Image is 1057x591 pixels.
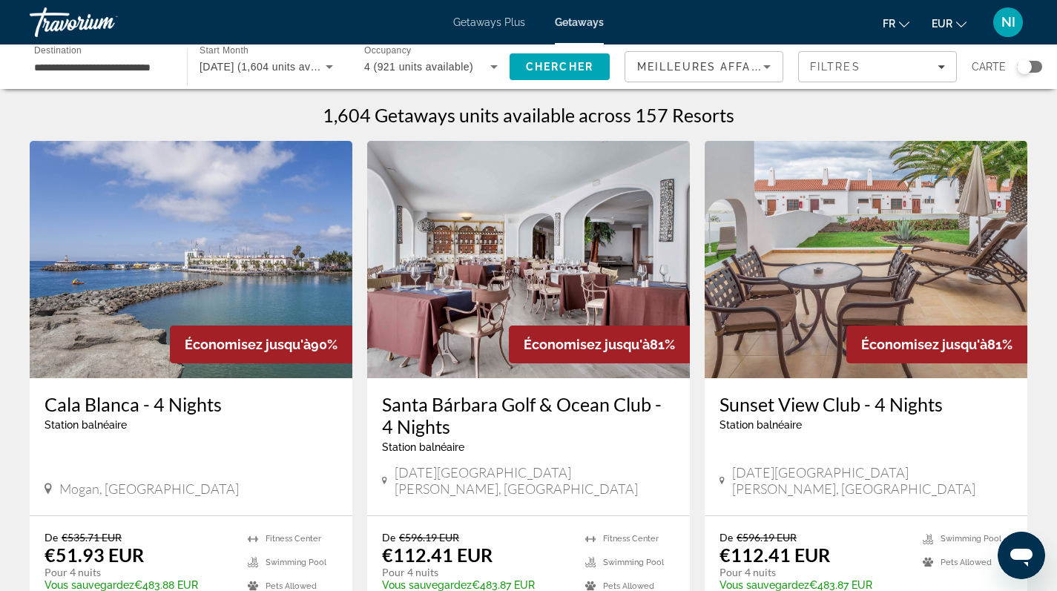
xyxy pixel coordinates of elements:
[200,61,346,73] span: [DATE] (1,604 units available)
[861,337,987,352] span: Économisez jusqu'à
[367,141,690,378] img: Santa Bárbara Golf & Ocean Club - 4 Nights
[45,579,134,591] span: Vous sauvegardez
[1001,15,1015,30] span: NI
[382,544,493,566] p: €112.41 EUR
[382,566,570,579] p: Pour 4 nuits
[364,46,411,56] span: Occupancy
[932,13,967,34] button: Change currency
[720,393,1012,415] a: Sunset View Club - 4 Nights
[603,581,654,591] span: Pets Allowed
[170,326,352,363] div: 90%
[399,531,459,544] span: €596.19 EUR
[941,558,992,567] span: Pets Allowed
[998,532,1045,579] iframe: Bouton de lancement de la fenêtre de messagerie
[883,18,895,30] span: fr
[846,326,1027,363] div: 81%
[59,481,239,497] span: Mogan, [GEOGRAPHIC_DATA]
[720,544,830,566] p: €112.41 EUR
[34,45,82,55] span: Destination
[509,326,690,363] div: 81%
[185,337,311,352] span: Économisez jusqu'à
[732,464,1012,497] span: [DATE][GEOGRAPHIC_DATA][PERSON_NAME], [GEOGRAPHIC_DATA]
[30,3,178,42] a: Travorium
[364,61,473,73] span: 4 (921 units available)
[810,61,860,73] span: Filtres
[720,566,908,579] p: Pour 4 nuits
[603,558,664,567] span: Swimming Pool
[45,544,144,566] p: €51.93 EUR
[266,558,326,567] span: Swimming Pool
[453,16,525,28] a: Getaways Plus
[941,534,1001,544] span: Swimming Pool
[720,579,908,591] p: €483.87 EUR
[705,141,1027,378] img: Sunset View Club - 4 Nights
[382,441,464,453] span: Station balnéaire
[200,46,248,56] span: Start Month
[510,53,610,80] button: Search
[34,59,168,76] input: Select destination
[603,534,659,544] span: Fitness Center
[637,58,771,76] mat-select: Sort by
[720,419,802,431] span: Station balnéaire
[30,141,352,378] img: Cala Blanca - 4 Nights
[323,104,734,126] h1: 1,604 Getaways units available across 157 Resorts
[382,531,395,544] span: De
[45,419,127,431] span: Station balnéaire
[932,18,952,30] span: EUR
[989,7,1027,38] button: User Menu
[45,531,58,544] span: De
[524,337,650,352] span: Économisez jusqu'à
[266,534,321,544] span: Fitness Center
[382,393,675,438] a: Santa Bárbara Golf & Ocean Club - 4 Nights
[972,56,1006,77] span: Carte
[266,581,317,591] span: Pets Allowed
[45,393,337,415] a: Cala Blanca - 4 Nights
[62,531,122,544] span: €535.71 EUR
[382,579,472,591] span: Vous sauvegardez
[555,16,604,28] a: Getaways
[720,579,809,591] span: Vous sauvegardez
[798,51,957,82] button: Filters
[526,61,593,73] span: Chercher
[737,531,797,544] span: €596.19 EUR
[395,464,675,497] span: [DATE][GEOGRAPHIC_DATA][PERSON_NAME], [GEOGRAPHIC_DATA]
[883,13,909,34] button: Change language
[720,531,733,544] span: De
[637,61,780,73] span: Meilleures affaires
[382,579,570,591] p: €483.87 EUR
[45,579,233,591] p: €483.88 EUR
[45,566,233,579] p: Pour 4 nuits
